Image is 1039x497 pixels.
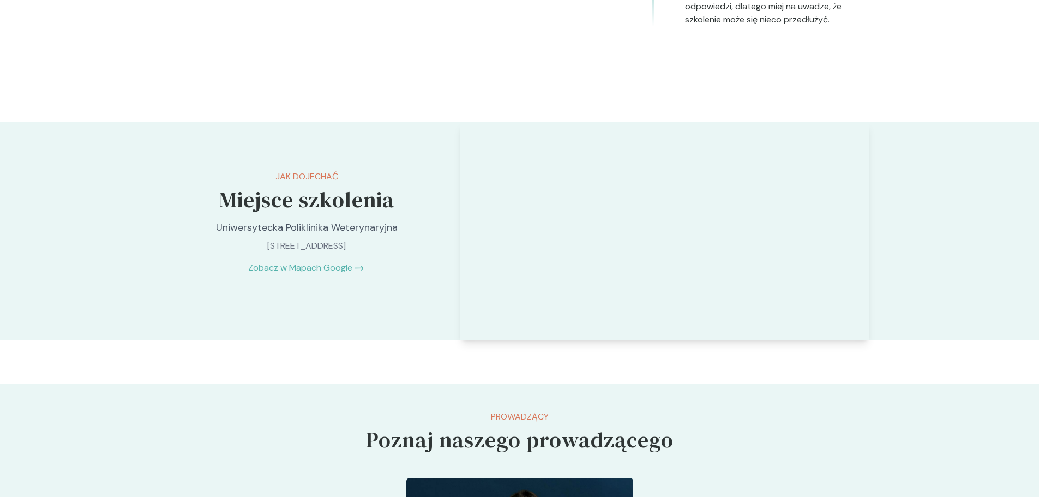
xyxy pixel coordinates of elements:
[179,410,860,423] p: Prowadzący
[179,423,860,456] h5: Poznaj naszego prowadzącego
[193,220,421,235] p: Uniwersytecka Poliklinika Weterynaryjna
[193,183,421,216] h5: Miejsce szkolenia
[248,261,352,274] a: Zobacz w Mapach Google
[193,239,421,253] p: [STREET_ADDRESS]
[193,170,421,183] p: Jak dojechać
